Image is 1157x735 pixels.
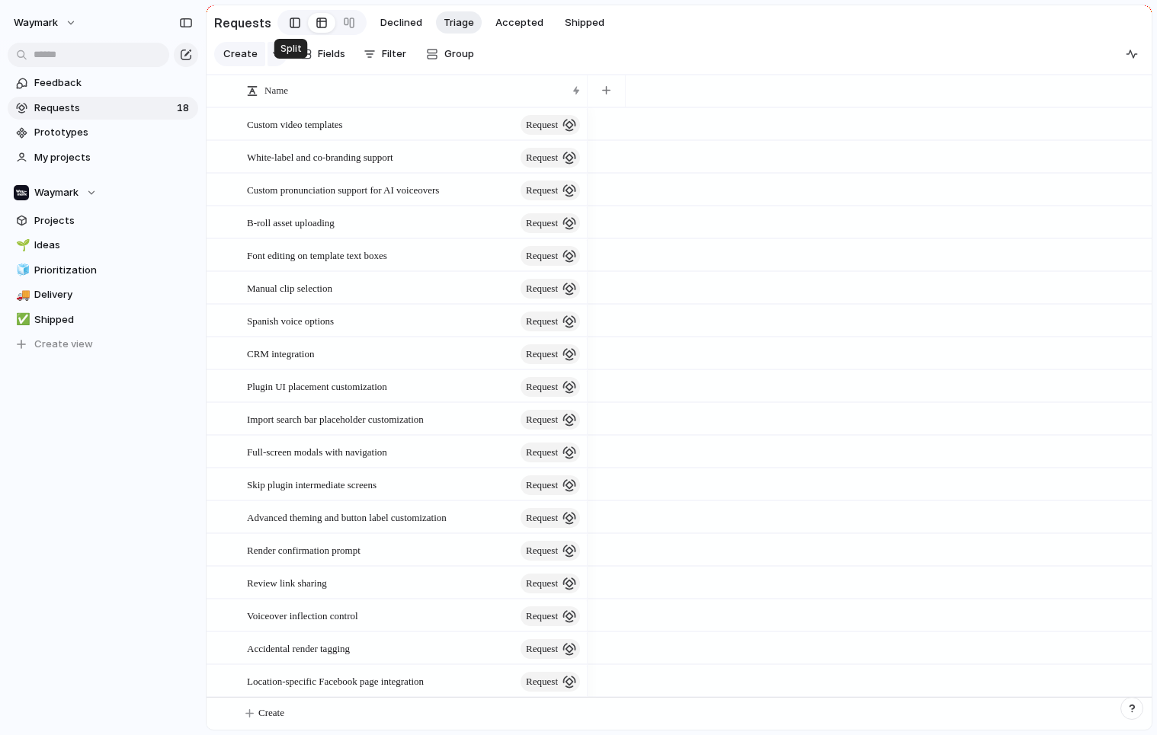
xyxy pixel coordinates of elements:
span: request [526,540,558,561]
div: 🌱 [16,237,27,254]
button: request [521,246,580,266]
span: Shipped [34,312,193,328]
span: Shipped [565,15,604,30]
button: request [521,606,580,626]
span: Group [444,46,474,62]
button: Create [214,42,265,66]
button: request [521,410,580,430]
button: Triage [436,11,482,34]
button: request [521,213,580,233]
a: 🧊Prioritization [8,259,198,282]
button: request [521,672,580,692]
button: request [521,508,580,528]
span: My projects [34,150,193,165]
a: Feedback [8,72,198,94]
span: request [526,442,558,463]
span: request [526,671,558,692]
span: Location-specific Facebook page integration [247,672,424,689]
span: Manual clip selection [247,279,332,296]
span: request [526,507,558,529]
a: Requests18 [8,97,198,120]
span: request [526,278,558,299]
button: request [521,344,580,364]
span: CRM integration [247,344,314,362]
span: Waymark [34,185,79,200]
div: Split [274,39,308,59]
button: Waymark [7,11,85,35]
button: request [521,574,580,593]
div: 🚚 [16,286,27,304]
span: Accidental render tagging [247,639,350,657]
span: request [526,245,558,267]
button: Accepted [488,11,551,34]
button: Create view [8,333,198,356]
button: Waymark [8,181,198,204]
button: request [521,279,580,299]
div: 🧊 [16,261,27,279]
span: Declined [380,15,422,30]
span: Triage [444,15,474,30]
span: Name [264,83,288,98]
h2: Requests [214,14,271,32]
span: Font editing on template text boxes [247,246,387,264]
span: request [526,376,558,398]
span: request [526,114,558,136]
button: request [521,475,580,495]
button: request [521,148,580,168]
a: 🌱Ideas [8,234,198,257]
span: Render confirmation prompt [247,541,361,558]
span: Create [258,705,284,721]
span: Waymark [14,15,58,30]
button: request [521,115,580,135]
span: request [526,409,558,430]
span: Spanish voice options [247,312,334,329]
span: Delivery [34,287,193,302]
span: Requests [34,101,172,116]
a: Prototypes [8,121,198,144]
button: request [521,639,580,659]
button: Group [418,42,482,66]
button: 🧊 [14,263,29,278]
span: Feedback [34,75,193,91]
a: My projects [8,146,198,169]
button: request [521,377,580,397]
span: Skip plugin intermediate screens [247,475,377,493]
span: Create [223,46,258,62]
a: 🚚Delivery [8,283,198,306]
span: Prioritization [34,263,193,278]
button: request [521,312,580,331]
span: request [526,573,558,594]
div: ✅ [16,311,27,328]
span: Advanced theming and button label customization [247,508,447,526]
span: request [526,344,558,365]
button: 🚚 [14,287,29,302]
span: Prototypes [34,125,193,140]
a: ✅Shipped [8,308,198,331]
span: White-label and co-branding support [247,148,393,165]
button: Shipped [557,11,612,34]
span: Voiceover inflection control [247,606,358,624]
a: Projects [8,209,198,232]
span: Custom pronunciation support for AI voiceovers [247,181,439,198]
span: Fields [318,46,345,62]
span: Projects [34,213,193,228]
span: Create view [34,337,93,352]
button: request [521,541,580,561]
button: Filter [357,42,412,66]
span: request [526,147,558,168]
span: Custom video templates [247,115,343,133]
span: Accepted [495,15,543,30]
span: Import search bar placeholder customization [247,410,424,427]
span: B-roll asset uploading [247,213,335,231]
span: request [526,311,558,332]
span: Plugin UI placement customization [247,377,387,395]
span: request [526,180,558,201]
button: ✅ [14,312,29,328]
span: request [526,638,558,660]
span: Full-screen modals with navigation [247,443,387,460]
span: request [526,475,558,496]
